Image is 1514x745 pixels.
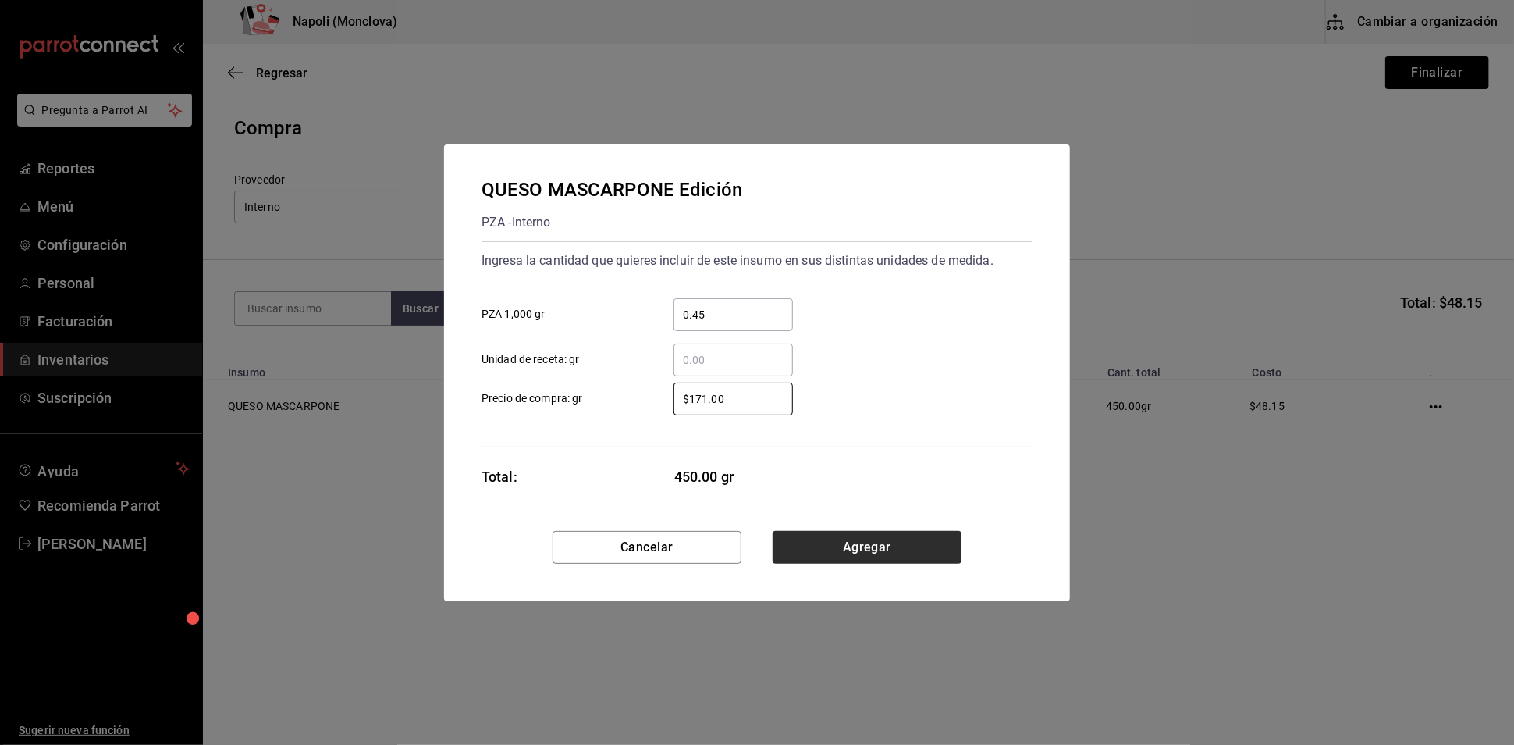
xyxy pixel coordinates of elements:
[773,531,961,564] button: Agregar
[482,248,1032,273] div: Ingresa la cantidad que quieres incluir de este insumo en sus distintas unidades de medida.
[673,305,793,324] input: PZA 1,000 gr
[482,351,580,368] span: Unidad de receta: gr
[482,390,583,407] span: Precio de compra: gr
[673,390,793,408] input: Precio de compra: gr
[482,306,546,323] span: PZA 1,000 gr
[482,210,742,235] div: PZA - Interno
[673,351,793,369] input: Unidad de receta: gr
[674,466,794,487] span: 450.00 gr
[553,531,741,564] button: Cancelar
[482,466,517,487] div: Total:
[482,176,742,204] div: QUESO MASCARPONE Edición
